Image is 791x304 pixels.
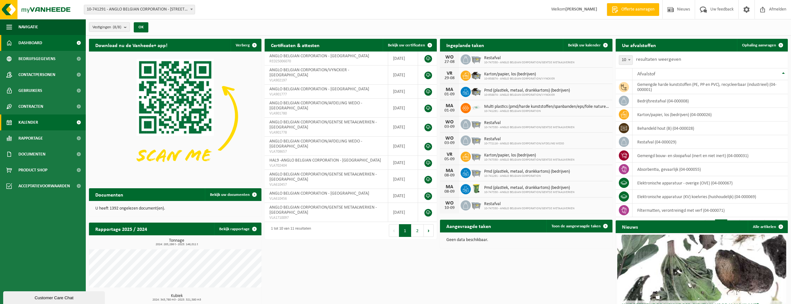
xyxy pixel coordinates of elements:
[269,149,383,154] span: VLA708657
[484,72,555,77] span: Karton/papier, los (bedrijven)
[443,168,456,173] div: MA
[388,118,418,137] td: [DATE]
[388,203,418,222] td: [DATE]
[484,190,574,194] span: 10-747330 - ANGLO BELGIAN CORPORATION/GENTSE METAALWERKEN
[443,125,456,129] div: 03-09
[443,120,456,125] div: WO
[95,206,255,211] p: U heeft 1392 ongelezen document(en).
[471,53,482,64] img: WB-2500-GAL-GY-01
[443,152,456,157] div: VR
[399,224,411,237] button: 1
[484,88,570,93] span: Pmd (plastiek, metaal, drankkartons) (bedrijven)
[269,191,369,196] span: ANGLO BELGIAN CORPORATION - [GEOGRAPHIC_DATA]
[546,220,612,232] a: Toon de aangevraagde taken
[269,130,383,135] span: VLA901778
[269,68,349,78] span: ANGLO BELGIAN CORPORATION/VYNCKIER - [GEOGRAPHIC_DATA]
[18,162,47,178] span: Product Shop
[484,185,574,190] span: Pmd (plastiek, metaal, drankkartons) (bedrijven)
[388,189,418,203] td: [DATE]
[632,176,788,190] td: elektronische apparatuur - overige (OVE) (04-000067)
[269,139,362,149] span: ANGLO BELGIAN CORPORATION/AFDELING WEDO - [GEOGRAPHIC_DATA]
[632,94,788,108] td: bedrijfsrestafval (04-000008)
[632,108,788,121] td: karton/papier, los (bedrijven) (04-000026)
[89,39,174,51] h2: Download nu de Vanheede+ app!
[443,87,456,92] div: MA
[89,52,261,181] img: Download de VHEPlus App
[92,294,261,301] h3: Kubiek
[269,205,377,215] span: ANGLO BELGIAN CORPORATION/GENTSE METAALWERKEN - [GEOGRAPHIC_DATA]
[3,290,106,304] iframe: chat widget
[443,92,456,97] div: 01-09
[632,135,788,149] td: restafval (04-000029)
[471,86,482,97] img: WB-5000-GAL-GY-01
[632,149,788,162] td: gemengd bouw- en sloopafval (inert en niet inert) (04-000031)
[637,72,655,77] span: Afvalstof
[443,157,456,162] div: 05-09
[388,170,418,189] td: [DATE]
[18,178,70,194] span: Acceptatievoorwaarden
[269,163,383,168] span: VLA702404
[484,93,570,97] span: 10-958874 - ANGLO BELGIAN CORPORATION/VYNCKIER
[443,71,456,76] div: VR
[269,54,369,59] span: ANGLO BELGIAN CORPORATION - [GEOGRAPHIC_DATA]
[632,80,788,94] td: gemengde harde kunststoffen (PE, PP en PVC), recycleerbaar (industrieel) (04-000001)
[269,172,377,182] span: ANGLO BELGIAN CORPORATION/GENTSE METAALWERKEN - [GEOGRAPHIC_DATA]
[92,243,261,246] span: 2024: 283,286 t - 2025: 146,011 t
[388,66,418,85] td: [DATE]
[484,142,564,146] span: 10-772116 - ANGLO BELGIAN CORPORATION/AFDELING WEDO
[411,224,424,237] button: 2
[565,7,597,12] strong: [PERSON_NAME]
[269,196,383,201] span: VLA610456
[748,220,787,233] a: Alle artikelen
[268,224,311,238] div: 1 tot 10 van 11 resultaten
[443,60,456,64] div: 27-08
[484,153,574,158] span: Karton/papier, los (bedrijven)
[269,92,383,97] span: VLA901777
[92,298,261,301] span: 2024: 343,780 m3 - 2025: 321,580 m3
[443,108,456,113] div: 01-09
[443,184,456,190] div: MA
[484,126,574,129] span: 10-747330 - ANGLO BELGIAN CORPORATION/GENTSE METAALWERKEN
[619,56,632,65] span: 10
[18,83,42,99] span: Gebruikers
[632,162,788,176] td: absorbentia, gevaarlijk (04-000055)
[18,130,43,146] span: Rapportage
[269,158,381,163] span: HAL9 -ANGLO BELGIAN CORPORATION - [GEOGRAPHIC_DATA]
[443,76,456,80] div: 29-08
[443,173,456,178] div: 08-09
[440,39,490,51] h2: Ingeplande taken
[18,67,55,83] span: Contactpersonen
[632,204,788,217] td: filtermatten, verontreinigd met verf (04-000071)
[92,23,121,32] span: Vestigingen
[484,109,609,113] span: 10-741291 - ANGLO BELGIAN CORPORATION
[632,190,788,204] td: elektronische apparatuur (KV) koelvries (huishoudelijk) (04-000069)
[484,169,570,174] span: Pmd (plastiek, metaal, drankkartons) (bedrijven)
[388,52,418,66] td: [DATE]
[18,99,43,114] span: Contracten
[269,59,383,64] span: RED25006070
[471,102,482,113] img: LP-SK-00500-LPE-16
[269,78,383,83] span: VLA902197
[113,25,121,29] count: (8/8)
[269,111,383,116] span: VLA901780
[742,43,776,47] span: Ophaling aanvragen
[236,43,250,47] span: Verberg
[231,39,261,52] button: Verberg
[484,104,609,109] span: Multi plastics (pmd/harde kunststoffen/spanbanden/eps/folie naturel/folie gemeng...
[388,99,418,118] td: [DATE]
[484,61,574,65] span: 10-747330 - ANGLO BELGIAN CORPORATION/GENTSE METAALWERKEN
[18,51,56,67] span: Bedrijfsgegevens
[443,136,456,141] div: WO
[388,156,418,170] td: [DATE]
[607,3,659,16] a: Offerte aanvragen
[89,223,153,235] h2: Rapportage 2025 / 2024
[18,19,38,35] span: Navigatie
[89,22,130,32] button: Vestigingen(8/8)
[388,43,425,47] span: Bekijk uw certificaten
[471,183,482,194] img: WB-0240-HPE-GN-50
[737,39,787,52] a: Ophaling aanvragen
[269,120,377,130] span: ANGLO BELGIAN CORPORATION/GENTSE METAALWERKEN - [GEOGRAPHIC_DATA]
[84,5,195,14] span: 10-741291 - ANGLO BELGIAN CORPORATION - 9000 GENT, WIEDAUWKAAI 43
[616,39,662,51] h2: Uw afvalstoffen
